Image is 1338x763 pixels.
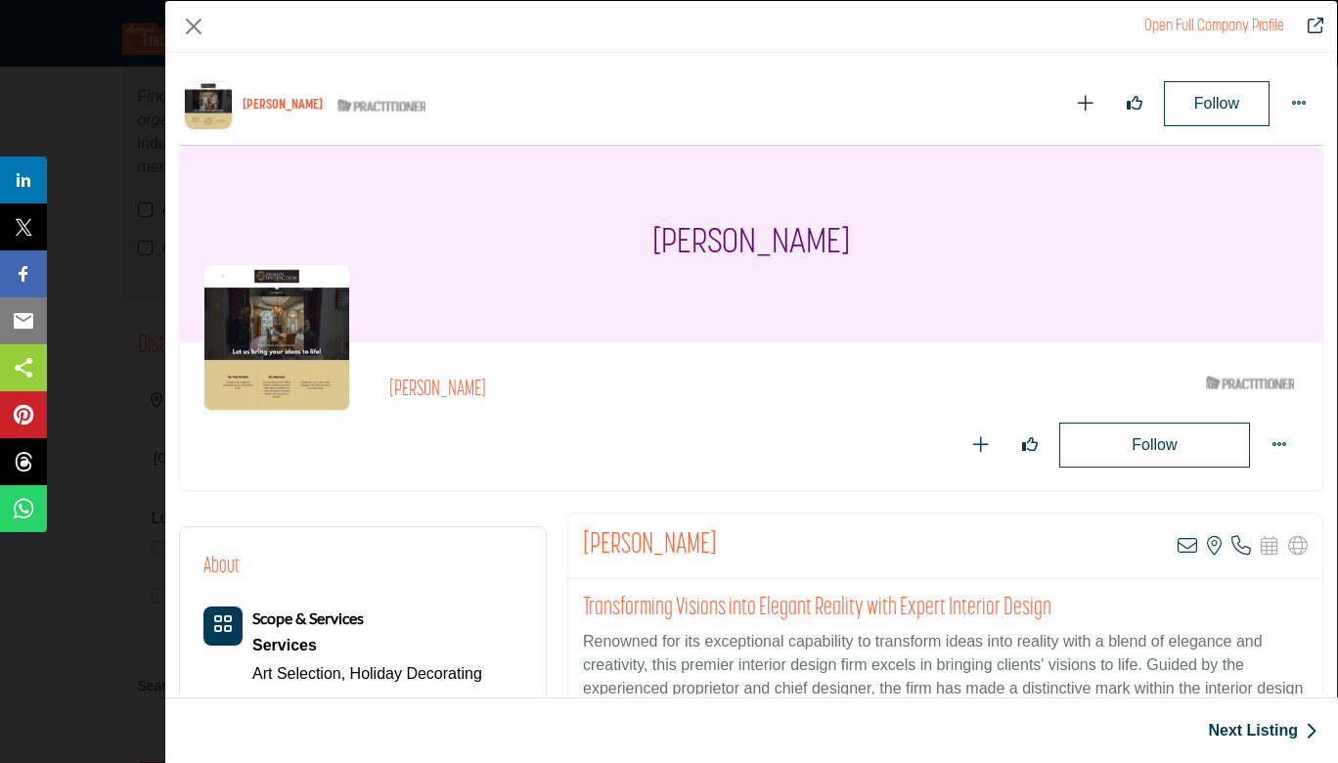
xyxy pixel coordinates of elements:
[1279,84,1318,123] button: More Options
[252,631,482,660] div: Interior and exterior spaces including lighting, layouts, furnishings, accessories, artwork, land...
[184,81,233,130] img: renee-setzer logo
[583,528,717,563] h2: Renee Setzer
[252,608,364,627] b: Scope & Services
[1206,371,1294,395] img: ASID Qualified Practitioners
[337,94,425,118] img: ASID Qualified Practitioners
[1115,84,1154,123] button: Like
[252,665,345,682] a: Art Selection,
[1260,426,1299,465] button: More Options
[203,551,240,583] h2: About
[1010,426,1049,465] button: Like
[961,426,1001,465] button: Add To List
[203,606,243,646] button: Category Icon
[252,610,364,627] a: Scope & Services
[583,594,1308,623] h2: Transforming Visions into Elegant Reality with Expert Interior Design
[1059,423,1250,468] button: Redirect to login
[179,12,208,41] button: Close
[1164,81,1270,126] button: Follow
[1208,719,1317,742] a: Next Listing
[1294,15,1323,38] a: Redirect to renee-setzer
[1144,19,1284,34] a: Redirect to renee-setzer
[652,147,850,342] h1: [PERSON_NAME]
[252,631,482,660] a: Services
[243,98,323,114] h1: [PERSON_NAME]
[389,378,927,403] h2: [PERSON_NAME]
[203,264,350,411] img: renee-setzer logo
[350,665,482,682] a: Holiday Decorating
